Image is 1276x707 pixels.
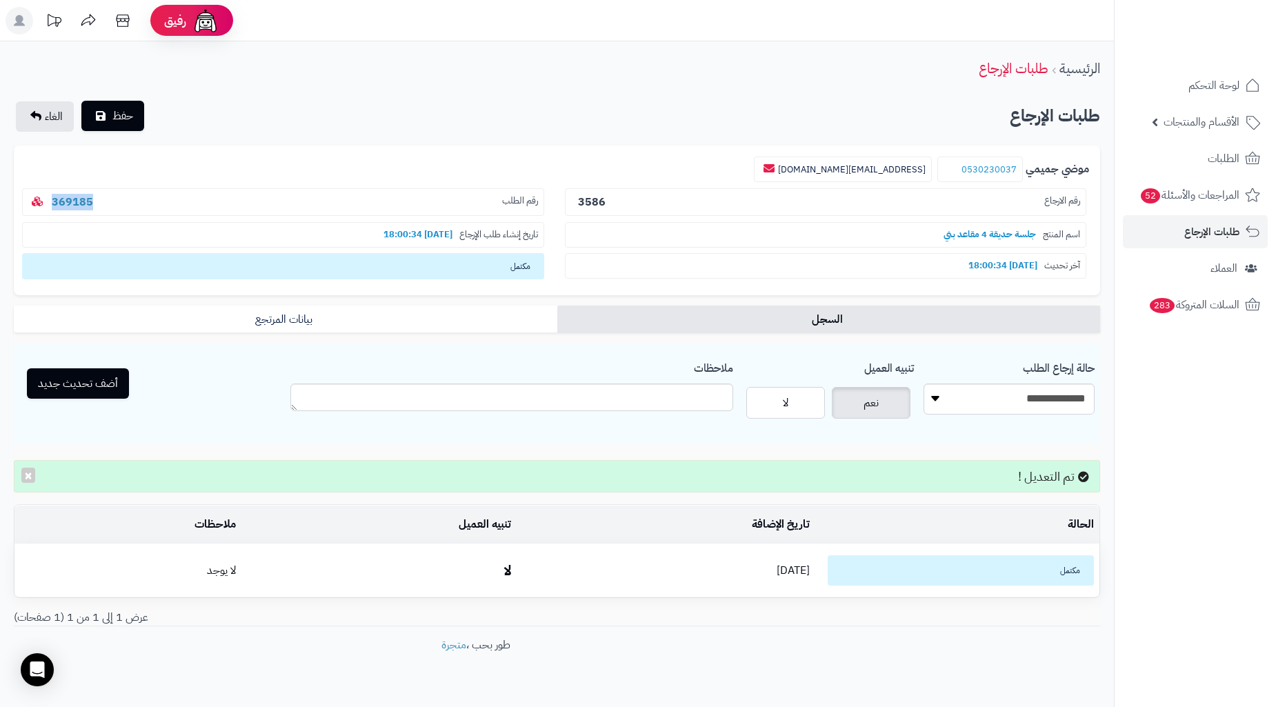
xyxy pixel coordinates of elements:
[192,7,219,34] img: ai-face.png
[1044,259,1080,272] span: آخر تحديث
[81,101,144,131] button: حفظ
[828,555,1094,586] span: مكتمل
[1123,69,1268,102] a: لوحة التحكم
[22,253,544,279] span: مكتمل
[783,395,788,411] span: لا
[1123,252,1268,285] a: العملاء
[37,7,71,38] a: تحديثات المنصة
[979,58,1048,79] a: طلبات الإرجاع
[1139,186,1239,205] span: المراجعات والأسئلة
[14,544,241,597] td: لا يوجد
[694,355,733,377] label: ملاحظات
[1182,39,1263,68] img: logo-2.png
[1164,112,1239,132] span: الأقسام والمنتجات
[937,228,1043,241] b: جلسة حديقة 4 مقاعد بني
[1043,228,1080,241] span: اسم المنتج
[864,355,914,377] label: تنبيه العميل
[1123,288,1268,321] a: السلات المتروكة283
[164,12,186,29] span: رفيق
[441,637,466,653] a: متجرة
[241,506,517,544] td: تنبيه العميل
[517,506,815,544] td: تاريخ الإضافة
[16,101,74,132] a: الغاء
[21,653,54,686] div: Open Intercom Messenger
[27,368,129,399] button: أضف تحديث جديد
[1208,149,1239,168] span: الطلبات
[504,560,511,581] b: لا
[961,163,1017,176] a: 0530230037
[1123,215,1268,248] a: طلبات الإرجاع
[557,306,1101,333] a: السجل
[1141,188,1160,203] span: 52
[1184,222,1239,241] span: طلبات الإرجاع
[21,468,35,483] button: ×
[961,259,1044,272] b: [DATE] 18:00:34
[1210,259,1237,278] span: العملاء
[45,108,63,125] span: الغاء
[1044,195,1080,210] span: رقم الارجاع
[1026,161,1089,177] b: موضي جميمي
[517,544,815,597] td: [DATE]
[1023,355,1095,377] label: حالة إرجاع الطلب
[1010,102,1100,130] h2: طلبات الإرجاع
[14,306,557,333] a: بيانات المرتجع
[52,194,93,210] a: 369185
[778,163,926,176] a: [EMAIL_ADDRESS][DOMAIN_NAME]
[1188,76,1239,95] span: لوحة التحكم
[1123,142,1268,175] a: الطلبات
[815,506,1099,544] td: الحالة
[1148,295,1239,315] span: السلات المتروكة
[14,506,241,544] td: ملاحظات
[3,610,557,626] div: عرض 1 إلى 1 من 1 (1 صفحات)
[112,108,133,124] span: حفظ
[377,228,459,241] b: [DATE] 18:00:34
[14,460,1100,493] div: تم التعديل !
[1123,179,1268,212] a: المراجعات والأسئلة52
[1059,58,1100,79] a: الرئيسية
[578,194,606,210] b: 3586
[864,395,879,411] span: نعم
[502,195,538,210] span: رقم الطلب
[1150,298,1175,313] span: 283
[459,228,538,241] span: تاريخ إنشاء طلب الإرجاع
